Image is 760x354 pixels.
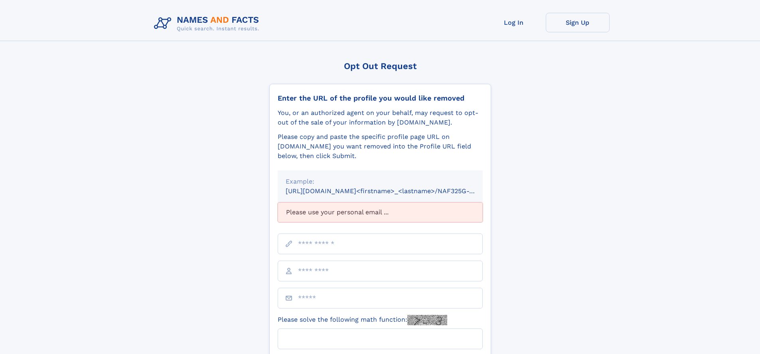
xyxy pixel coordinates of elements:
div: You, or an authorized agent on your behalf, may request to opt-out of the sale of your informatio... [278,108,483,127]
div: Please copy and paste the specific profile page URL on [DOMAIN_NAME] you want removed into the Pr... [278,132,483,161]
div: Enter the URL of the profile you would like removed [278,94,483,103]
a: Log In [482,13,546,32]
label: Please solve the following math function: [278,315,447,325]
a: Sign Up [546,13,610,32]
img: Logo Names and Facts [151,13,266,34]
div: Opt Out Request [269,61,491,71]
div: Example: [286,177,475,186]
div: Please use your personal email ... [278,202,483,222]
small: [URL][DOMAIN_NAME]<firstname>_<lastname>/NAF325G-xxxxxxxx [286,187,498,195]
